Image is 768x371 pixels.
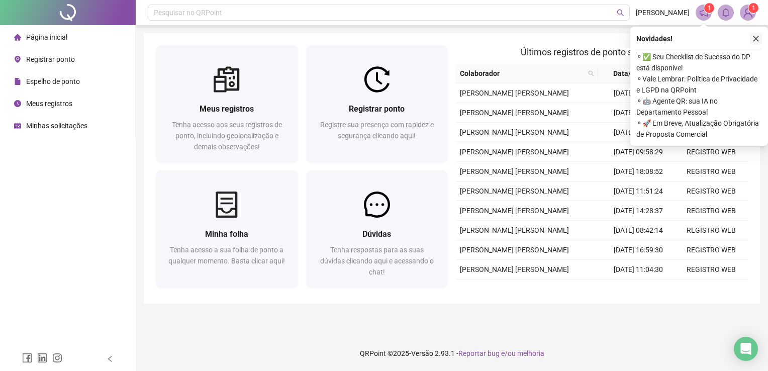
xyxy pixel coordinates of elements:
[156,45,298,162] a: Meus registrosTenha acesso aos seus registros de ponto, incluindo geolocalização e demais observa...
[636,73,762,96] span: ⚬ Vale Lembrar: Política de Privacidade e LGPD na QRPoint
[460,226,569,234] span: [PERSON_NAME] [PERSON_NAME]
[675,260,748,280] td: REGISTRO WEB
[752,35,759,42] span: close
[168,246,285,265] span: Tenha acesso a sua folha de ponto a qualquer momento. Basta clicar aqui!
[636,51,762,73] span: ⚬ ✅ Seu Checklist de Sucesso do DP está disponível
[588,70,594,76] span: search
[675,201,748,221] td: REGISTRO WEB
[14,122,21,129] span: schedule
[26,77,80,85] span: Espelho de ponto
[411,349,433,357] span: Versão
[460,265,569,273] span: [PERSON_NAME] [PERSON_NAME]
[598,64,669,83] th: Data/Hora
[602,83,675,103] td: [DATE] 18:04:59
[460,89,569,97] span: [PERSON_NAME] [PERSON_NAME]
[460,246,569,254] span: [PERSON_NAME] [PERSON_NAME]
[320,246,434,276] span: Tenha respostas para as suas dúvidas clicando aqui e acessando o chat!
[602,280,675,299] td: [DATE] 16:51:24
[14,78,21,85] span: file
[675,280,748,299] td: REGISTRO WEB
[460,128,569,136] span: [PERSON_NAME] [PERSON_NAME]
[205,229,248,239] span: Minha folha
[636,96,762,118] span: ⚬ 🤖 Agente QR: sua IA no Departamento Pessoal
[602,142,675,162] td: [DATE] 09:58:29
[602,68,657,79] span: Data/Hora
[602,201,675,221] td: [DATE] 14:28:37
[521,47,683,57] span: Últimos registros de ponto sincronizados
[675,142,748,162] td: REGISTRO WEB
[460,148,569,156] span: [PERSON_NAME] [PERSON_NAME]
[699,8,708,17] span: notification
[460,187,569,195] span: [PERSON_NAME] [PERSON_NAME]
[602,260,675,280] td: [DATE] 11:04:30
[704,3,714,13] sup: 1
[349,104,405,114] span: Registrar ponto
[156,170,298,288] a: Minha folhaTenha acesso a sua folha de ponto a qualquer momento. Basta clicar aqui!
[675,181,748,201] td: REGISTRO WEB
[675,162,748,181] td: REGISTRO WEB
[26,55,75,63] span: Registrar ponto
[460,207,569,215] span: [PERSON_NAME] [PERSON_NAME]
[26,100,72,108] span: Meus registros
[52,353,62,363] span: instagram
[306,170,448,288] a: DúvidasTenha respostas para as suas dúvidas clicando aqui e acessando o chat!
[200,104,254,114] span: Meus registros
[602,123,675,142] td: [DATE] 16:07:08
[675,240,748,260] td: REGISTRO WEB
[136,336,768,371] footer: QRPoint © 2025 - 2.93.1 -
[26,122,87,130] span: Minhas solicitações
[602,240,675,260] td: [DATE] 16:59:30
[752,5,755,12] span: 1
[617,9,624,17] span: search
[740,5,755,20] img: 88759
[14,100,21,107] span: clock-circle
[37,353,47,363] span: linkedin
[602,221,675,240] td: [DATE] 08:42:14
[320,121,434,140] span: Registre sua presença com rapidez e segurança clicando aqui!
[602,103,675,123] td: [DATE] 11:45:27
[460,167,569,175] span: [PERSON_NAME] [PERSON_NAME]
[26,33,67,41] span: Página inicial
[22,353,32,363] span: facebook
[721,8,730,17] span: bell
[636,33,673,44] span: Novidades !
[172,121,282,151] span: Tenha acesso aos seus registros de ponto, incluindo geolocalização e demais observações!
[458,349,544,357] span: Reportar bug e/ou melhoria
[362,229,391,239] span: Dúvidas
[586,66,596,81] span: search
[675,221,748,240] td: REGISTRO WEB
[602,181,675,201] td: [DATE] 11:51:24
[748,3,758,13] sup: Atualize o seu contato no menu Meus Dados
[602,162,675,181] td: [DATE] 18:08:52
[107,355,114,362] span: left
[636,118,762,140] span: ⚬ 🚀 Em Breve, Atualização Obrigatória de Proposta Comercial
[460,109,569,117] span: [PERSON_NAME] [PERSON_NAME]
[734,337,758,361] div: Open Intercom Messenger
[636,7,690,18] span: [PERSON_NAME]
[306,45,448,162] a: Registrar pontoRegistre sua presença com rapidez e segurança clicando aqui!
[14,56,21,63] span: environment
[708,5,711,12] span: 1
[14,34,21,41] span: home
[460,68,584,79] span: Colaborador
